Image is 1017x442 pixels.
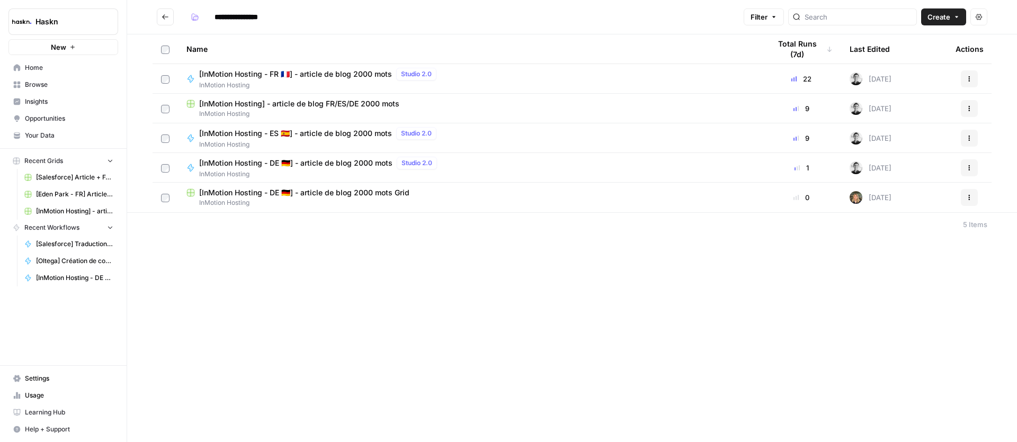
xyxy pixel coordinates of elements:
[186,187,753,208] a: [InMotion Hosting - DE 🇩🇪] - article de blog 2000 mots GridInMotion Hosting
[8,93,118,110] a: Insights
[25,97,113,106] span: Insights
[199,140,441,149] span: InMotion Hosting
[20,236,118,252] a: [Salesforce] Traduction optimisation + FAQ + Post RS
[770,192,833,203] div: 0
[8,76,118,93] a: Browse
[25,425,113,434] span: Help + Support
[36,256,113,266] span: [Oltega] Création de contenus
[8,387,118,404] a: Usage
[805,12,912,22] input: Search
[850,102,891,115] div: [DATE]
[8,39,118,55] button: New
[8,421,118,438] button: Help + Support
[25,63,113,73] span: Home
[8,404,118,421] a: Learning Hub
[51,42,66,52] span: New
[199,80,441,90] span: InMotion Hosting
[25,374,113,383] span: Settings
[25,131,113,140] span: Your Data
[963,219,987,230] div: 5 Items
[8,110,118,127] a: Opportunities
[186,198,753,208] span: InMotion Hosting
[402,158,432,168] span: Studio 2.0
[744,8,784,25] button: Filter
[157,8,174,25] button: Go back
[25,408,113,417] span: Learning Hub
[36,173,113,182] span: [Salesforce] Article + FAQ + Posts RS / Opti
[921,8,966,25] button: Create
[36,273,113,283] span: [InMotion Hosting - DE 🇩🇪] - article de blog 2000 mots
[20,269,118,286] a: [InMotion Hosting - DE 🇩🇪] - article de blog 2000 mots
[956,34,984,64] div: Actions
[850,102,862,115] img: 5iwot33yo0fowbxplqtedoh7j1jy
[186,127,753,149] a: [InMotion Hosting - ES 🇪🇸] - article de blog 2000 motsStudio 2.0InMotion Hosting
[36,206,113,216] span: [InMotion Hosting] - article de blog FR/ES/DE 2000 mots
[927,12,950,22] span: Create
[25,114,113,123] span: Opportunities
[186,68,753,90] a: [InMotion Hosting - FR 🇫🇷] - article de blog 2000 motsStudio 2.0InMotion Hosting
[401,129,432,138] span: Studio 2.0
[12,12,31,31] img: Haskn Logo
[770,163,833,173] div: 1
[199,128,392,139] span: [InMotion Hosting - ES 🇪🇸] - article de blog 2000 mots
[401,69,432,79] span: Studio 2.0
[850,73,862,85] img: 5iwot33yo0fowbxplqtedoh7j1jy
[8,220,118,236] button: Recent Workflows
[850,73,891,85] div: [DATE]
[199,158,392,168] span: [InMotion Hosting - DE 🇩🇪] - article de blog 2000 mots
[850,132,862,145] img: 5iwot33yo0fowbxplqtedoh7j1jy
[850,161,862,174] img: 5iwot33yo0fowbxplqtedoh7j1jy
[20,186,118,203] a: [Eden Park - FR] Article de blog - 1000 mots
[20,252,118,269] a: [Oltega] Création de contenus
[770,74,833,84] div: 22
[8,59,118,76] a: Home
[24,223,79,232] span: Recent Workflows
[8,153,118,169] button: Recent Grids
[199,169,441,179] span: InMotion Hosting
[186,98,753,119] a: [InMotion Hosting] - article de blog FR/ES/DE 2000 motsInMotion Hosting
[199,187,409,198] span: [InMotion Hosting - DE 🇩🇪] - article de blog 2000 mots Grid
[850,132,891,145] div: [DATE]
[199,98,399,109] span: [InMotion Hosting] - article de blog FR/ES/DE 2000 mots
[8,127,118,144] a: Your Data
[8,370,118,387] a: Settings
[770,103,833,114] div: 9
[24,156,63,166] span: Recent Grids
[850,191,862,204] img: ziyu4k121h9vid6fczkx3ylgkuqx
[25,80,113,89] span: Browse
[20,169,118,186] a: [Salesforce] Article + FAQ + Posts RS / Opti
[770,34,833,64] div: Total Runs (7d)
[36,190,113,199] span: [Eden Park - FR] Article de blog - 1000 mots
[186,109,753,119] span: InMotion Hosting
[8,8,118,35] button: Workspace: Haskn
[850,34,890,64] div: Last Edited
[25,391,113,400] span: Usage
[36,239,113,249] span: [Salesforce] Traduction optimisation + FAQ + Post RS
[199,69,392,79] span: [InMotion Hosting - FR 🇫🇷] - article de blog 2000 mots
[186,34,753,64] div: Name
[850,161,891,174] div: [DATE]
[751,12,768,22] span: Filter
[770,133,833,143] div: 9
[850,191,891,204] div: [DATE]
[35,16,100,27] span: Haskn
[20,203,118,220] a: [InMotion Hosting] - article de blog FR/ES/DE 2000 mots
[186,157,753,179] a: [InMotion Hosting - DE 🇩🇪] - article de blog 2000 motsStudio 2.0InMotion Hosting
